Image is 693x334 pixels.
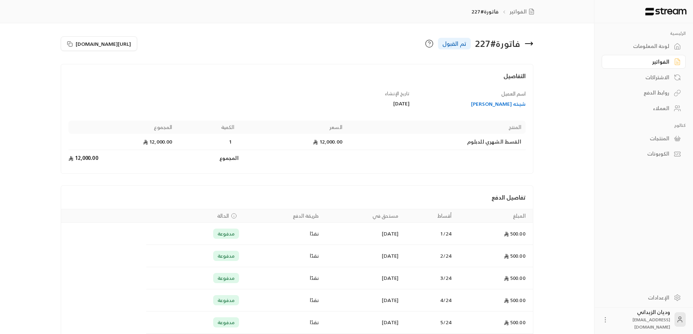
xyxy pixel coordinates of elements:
[403,289,456,311] td: 4 / 24
[217,212,229,220] span: الحالة
[347,121,526,134] th: المنتج
[602,39,686,53] a: لوحة المعلومات
[611,58,669,65] div: الفواتير
[611,294,669,301] div: الإعدادات
[68,150,176,166] td: 12,000.00
[442,39,466,48] span: تم القبول
[323,223,403,245] td: [DATE]
[602,290,686,305] a: الإعدادات
[68,72,526,88] h4: التفاصيل
[417,100,526,108] a: شيخه [PERSON_NAME]
[403,223,456,245] td: 1 / 24
[68,134,176,150] td: 12,000.00
[68,121,176,134] th: المجموع
[243,223,323,245] td: نقدًا
[510,8,537,15] a: الفواتير
[403,311,456,334] td: 5 / 24
[218,252,235,259] span: مدفوعة
[243,289,323,311] td: نقدًا
[602,101,686,116] a: العملاء
[218,230,235,237] span: مدفوعة
[602,55,686,69] a: الفواتير
[602,122,686,128] p: كتالوج
[456,289,533,311] td: 500.00
[611,105,669,112] div: العملاء
[218,319,235,326] span: مدفوعة
[602,31,686,36] p: الرئيسية
[645,8,687,16] img: Logo
[475,38,520,49] div: فاتورة # 227
[501,89,526,98] span: اسم العميل
[176,121,238,134] th: الكمية
[456,267,533,289] td: 500.00
[602,86,686,100] a: روابط الدفع
[300,100,410,107] div: [DATE]
[227,138,234,145] span: 1
[403,245,456,267] td: 2 / 24
[385,89,410,98] span: تاريخ الإنشاء
[323,289,403,311] td: [DATE]
[68,193,526,202] h4: تفاصيل الدفع
[68,121,526,166] table: Products
[403,209,456,223] th: أقساط
[323,245,403,267] td: [DATE]
[613,309,670,330] div: وديان الزيداني
[243,209,323,223] th: طريقة الدفع
[456,245,533,267] td: 500.00
[602,70,686,84] a: الاشتراكات
[456,311,533,334] td: 500.00
[403,267,456,289] td: 3 / 24
[239,121,347,134] th: السعر
[602,147,686,161] a: الكوبونات
[633,316,670,331] span: [EMAIL_ADDRESS][DOMAIN_NAME]
[243,267,323,289] td: نقدًا
[218,297,235,304] span: مدفوعة
[323,267,403,289] td: [DATE]
[323,209,403,223] th: مستحق في
[76,40,131,48] span: [URL][DOMAIN_NAME]
[239,134,347,150] td: 12,000.00
[611,150,669,157] div: الكوبونات
[471,8,498,15] p: فاتورة#227
[611,135,669,142] div: المنتجات
[218,274,235,282] span: مدفوعة
[611,89,669,96] div: روابط الدفع
[611,74,669,81] div: الاشتراكات
[456,209,533,223] th: المبلغ
[347,134,526,150] td: القسط الشهري للدبلوم
[323,311,403,334] td: [DATE]
[176,150,238,166] td: المجموع
[611,43,669,50] div: لوحة المعلومات
[471,8,537,15] nav: breadcrumb
[243,311,323,334] td: نقدًا
[243,245,323,267] td: نقدًا
[456,223,533,245] td: 500.00
[602,131,686,145] a: المنتجات
[61,36,137,51] button: [URL][DOMAIN_NAME]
